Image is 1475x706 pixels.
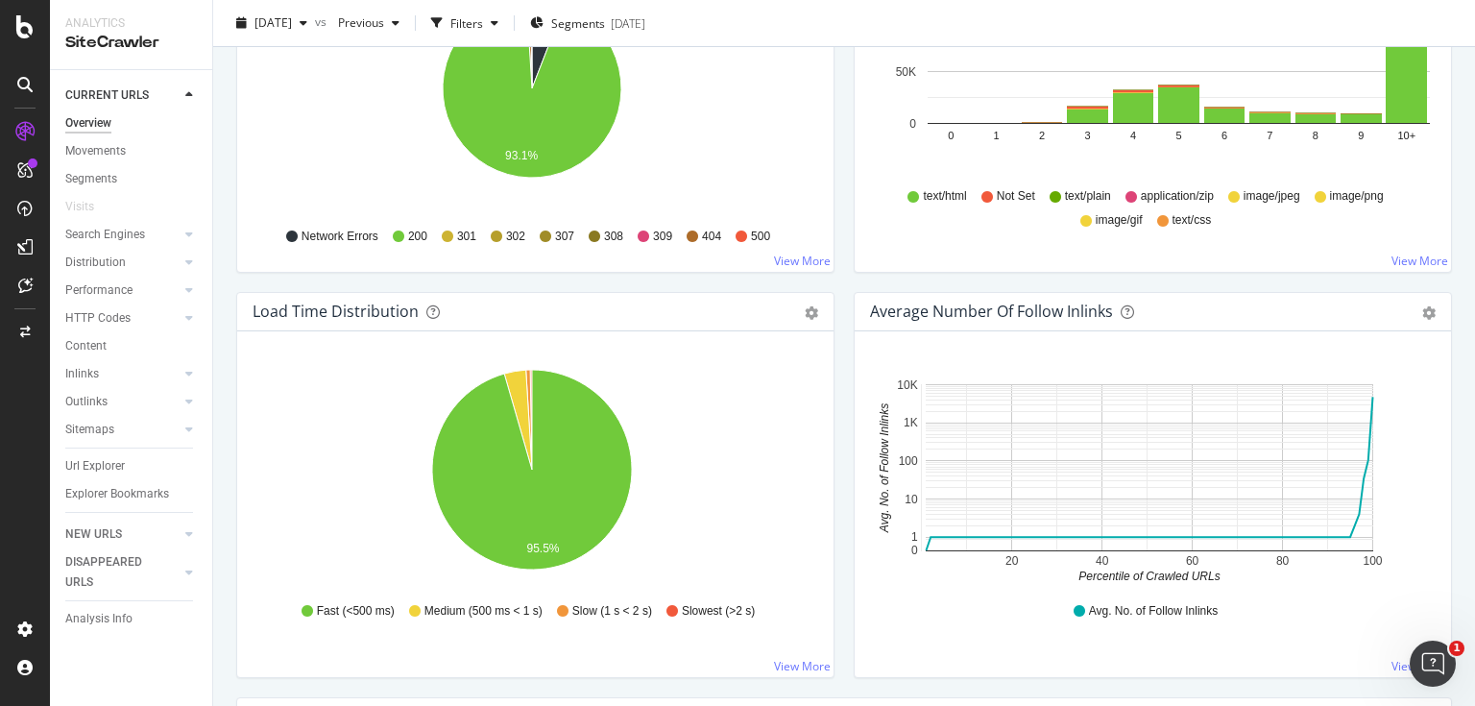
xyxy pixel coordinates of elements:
[65,456,125,476] div: Url Explorer
[1244,188,1300,205] span: image/jpeg
[1078,570,1220,583] text: Percentile of Crawled URLs
[302,229,378,245] span: Network Errors
[330,14,384,31] span: Previous
[315,12,330,29] span: vs
[65,225,180,245] a: Search Engines
[254,14,292,31] span: 2025 Sep. 22nd
[65,113,111,134] div: Overview
[65,253,126,273] div: Distribution
[65,336,199,356] a: Content
[1141,188,1214,205] span: application/zip
[522,8,653,38] button: Segments[DATE]
[1175,130,1181,141] text: 5
[911,530,918,544] text: 1
[805,306,818,320] div: gear
[505,149,538,162] text: 93.1%
[229,8,315,38] button: [DATE]
[65,524,180,545] a: NEW URLS
[65,552,162,593] div: DISAPPEARED URLS
[923,188,966,205] span: text/html
[65,484,199,504] a: Explorer Bookmarks
[408,229,427,245] span: 200
[1173,212,1212,229] span: text/css
[997,188,1035,205] span: Not Set
[905,493,918,506] text: 10
[65,392,180,412] a: Outlinks
[1391,253,1448,269] a: View More
[65,197,113,217] a: Visits
[774,253,831,269] a: View More
[1096,554,1109,568] text: 40
[1449,641,1464,656] span: 1
[424,603,543,620] span: Medium (500 ms < 1 s)
[994,130,1000,141] text: 1
[1410,641,1456,687] iframe: Intercom live chat
[1186,554,1199,568] text: 60
[65,308,131,329] div: HTTP Codes
[870,302,1113,321] div: Average Number of Follow Inlinks
[896,65,916,79] text: 50K
[1330,188,1384,205] span: image/png
[1039,130,1045,141] text: 2
[1221,130,1227,141] text: 6
[1005,554,1019,568] text: 20
[65,420,114,440] div: Sitemaps
[65,364,180,384] a: Inlinks
[1267,130,1272,141] text: 7
[572,603,652,620] span: Slow (1 s < 2 s)
[65,609,133,629] div: Analysis Info
[682,603,755,620] span: Slowest (>2 s)
[899,454,918,468] text: 100
[1358,130,1364,141] text: 9
[1313,130,1318,141] text: 8
[1363,554,1382,568] text: 100
[317,603,395,620] span: Fast (<500 ms)
[65,420,180,440] a: Sitemaps
[1096,212,1143,229] span: image/gif
[751,229,770,245] span: 500
[604,229,623,245] span: 308
[65,169,117,189] div: Segments
[65,364,99,384] div: Inlinks
[1089,603,1219,620] span: Avg. No. of Follow Inlinks
[1391,658,1448,674] a: View More
[65,32,197,54] div: SiteCrawler
[878,403,891,534] text: Avg. No. of Follow Inlinks
[253,302,419,321] div: Load Time Distribution
[65,15,197,32] div: Analytics
[65,85,180,106] a: CURRENT URLS
[527,542,560,555] text: 95.5%
[702,229,721,245] span: 404
[870,362,1430,585] svg: A chart.
[65,141,199,161] a: Movements
[65,113,199,134] a: Overview
[555,229,574,245] span: 307
[1397,130,1415,141] text: 10+
[65,524,122,545] div: NEW URLS
[1422,306,1436,320] div: gear
[65,456,199,476] a: Url Explorer
[65,225,145,245] div: Search Engines
[65,308,180,329] a: HTTP Codes
[457,229,476,245] span: 301
[774,658,831,674] a: View More
[65,280,133,301] div: Performance
[253,362,812,585] div: A chart.
[65,336,107,356] div: Content
[330,8,407,38] button: Previous
[948,130,954,141] text: 0
[1085,130,1091,141] text: 3
[506,229,525,245] span: 302
[65,85,149,106] div: CURRENT URLS
[65,253,180,273] a: Distribution
[65,141,126,161] div: Movements
[65,197,94,217] div: Visits
[1276,554,1290,568] text: 80
[653,229,672,245] span: 309
[897,378,917,392] text: 10K
[1130,130,1136,141] text: 4
[904,416,918,429] text: 1K
[551,14,605,31] span: Segments
[65,484,169,504] div: Explorer Bookmarks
